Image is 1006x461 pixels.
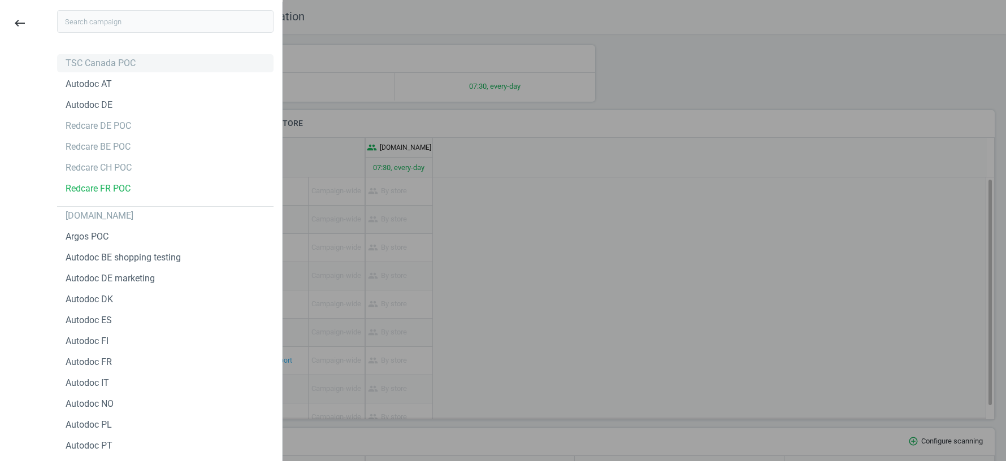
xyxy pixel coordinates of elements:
[66,57,136,69] div: TSC Canada POC
[66,230,109,243] div: Argos POC
[66,99,112,111] div: Autodoc DE
[66,419,112,431] div: Autodoc PL
[66,335,109,347] div: Autodoc FI
[66,356,112,368] div: Autodoc FR
[66,162,132,174] div: Redcare CH POC
[66,182,131,195] div: Redcare FR POC
[7,10,33,37] button: keyboard_backspace
[66,398,114,410] div: Autodoc NO
[66,120,131,132] div: Redcare DE POC
[66,293,113,306] div: Autodoc DK
[66,314,112,327] div: Autodoc ES
[66,272,155,285] div: Autodoc DE marketing
[57,10,274,33] input: Search campaign
[66,440,112,452] div: Autodoc PT
[13,16,27,30] i: keyboard_backspace
[66,78,112,90] div: Autodoc AT
[66,251,181,264] div: Autodoc BE shopping testing
[66,210,133,222] div: [DOMAIN_NAME]
[66,141,131,153] div: Redcare BE POC
[66,377,109,389] div: Autodoc IT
